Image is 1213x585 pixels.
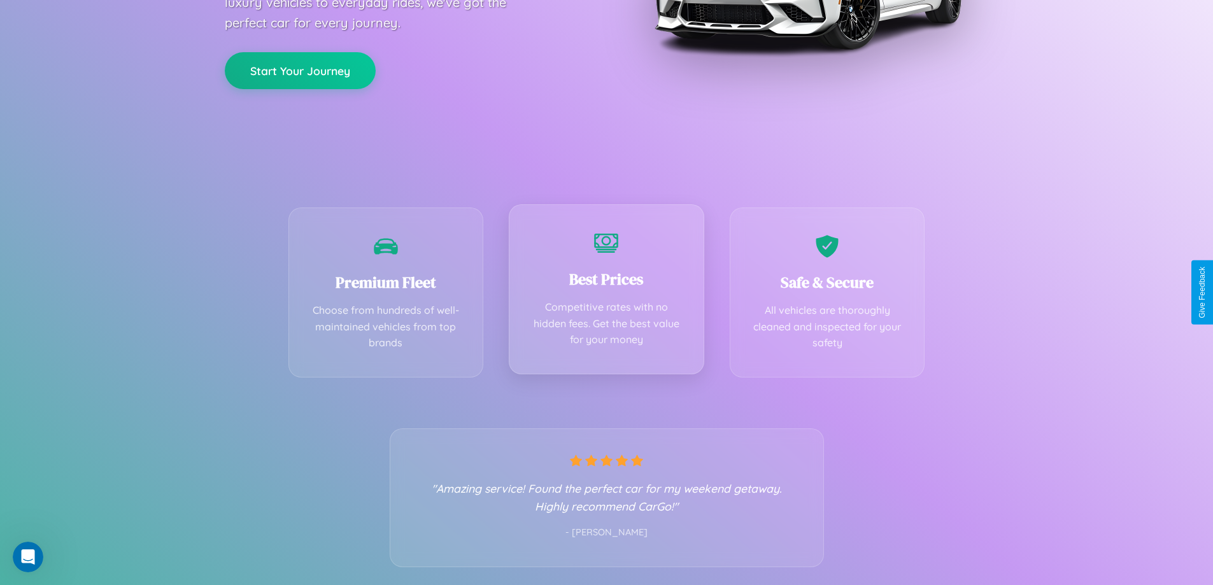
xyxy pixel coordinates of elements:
p: Competitive rates with no hidden fees. Get the best value for your money [528,299,685,348]
h3: Best Prices [528,269,685,290]
p: Choose from hundreds of well-maintained vehicles from top brands [308,302,464,351]
h3: Premium Fleet [308,272,464,293]
button: Start Your Journey [225,52,376,89]
p: - [PERSON_NAME] [416,525,798,541]
p: All vehicles are thoroughly cleaned and inspected for your safety [749,302,905,351]
h3: Safe & Secure [749,272,905,293]
div: Give Feedback [1198,267,1207,318]
iframe: Intercom live chat [13,542,43,572]
p: "Amazing service! Found the perfect car for my weekend getaway. Highly recommend CarGo!" [416,479,798,515]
